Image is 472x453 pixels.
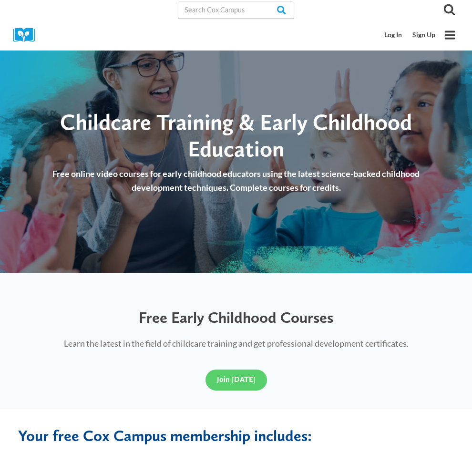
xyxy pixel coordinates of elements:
nav: Secondary Mobile Navigation [380,26,441,44]
input: Search Cox Campus [178,1,294,19]
button: Open menu [441,26,459,44]
span: Free Early Childhood Courses [139,308,333,327]
img: Cox Campus [13,28,41,42]
a: Sign Up [407,26,441,44]
span: Join [DATE] [217,375,256,384]
a: Log In [380,26,408,44]
span: Childcare Training & Early Childhood Education [60,108,412,162]
span: Your free Cox Campus membership includes: [18,426,312,445]
p: Learn the latest in the field of childcare training and get professional development certificates. [51,337,421,350]
a: Join [DATE] [205,370,267,391]
p: Free online video courses for early childhood educators using the latest science-backed childhood... [43,167,429,195]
